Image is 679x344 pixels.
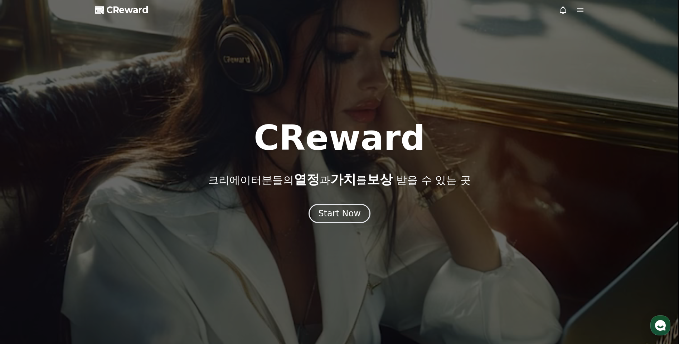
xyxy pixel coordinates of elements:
[367,172,393,187] span: 보상
[254,121,425,155] h1: CReward
[95,4,149,16] a: CReward
[318,208,361,219] div: Start Now
[106,4,149,16] span: CReward
[309,211,370,218] a: Start Now
[294,172,320,187] span: 열정
[208,172,471,187] p: 크리에이터분들의 과 를 받을 수 있는 곳
[309,204,370,223] button: Start Now
[330,172,356,187] span: 가치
